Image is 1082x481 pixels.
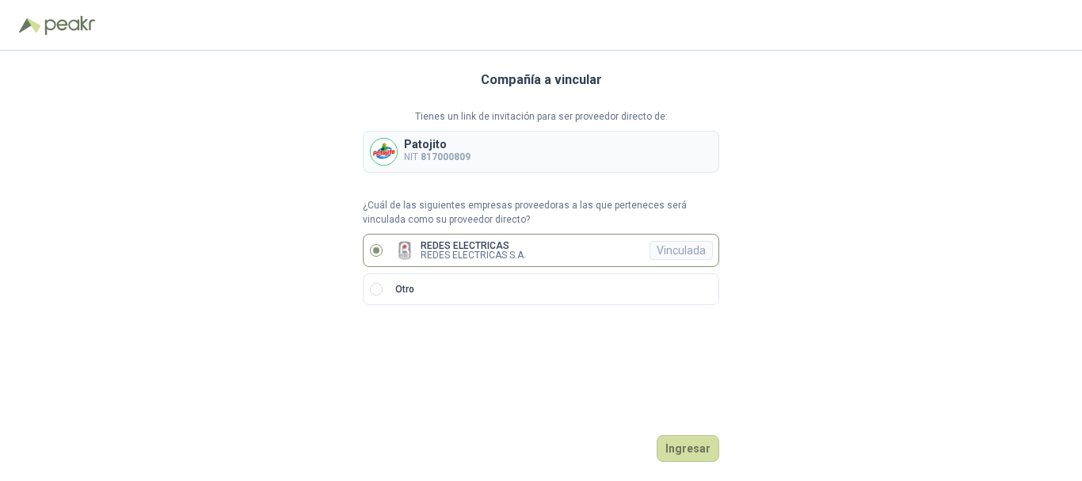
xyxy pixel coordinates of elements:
[404,139,471,150] p: Patojito
[421,250,526,260] p: REDES ELECTRICAS S.A.
[363,198,719,228] p: ¿Cuál de las siguientes empresas proveedoras a las que perteneces será vinculada como su proveedo...
[395,241,414,260] img: Company Logo
[404,150,471,165] p: NIT
[657,435,719,462] button: Ingresar
[650,241,713,260] div: Vinculada
[421,151,471,162] b: 817000809
[395,282,414,297] p: Otro
[481,70,602,90] h3: Compañía a vincular
[19,17,41,33] img: Logo
[371,139,397,165] img: Company Logo
[44,16,95,35] img: Peakr
[363,109,719,124] p: Tienes un link de invitación para ser proveedor directo de:
[421,241,526,250] p: REDES ELECTRICAS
